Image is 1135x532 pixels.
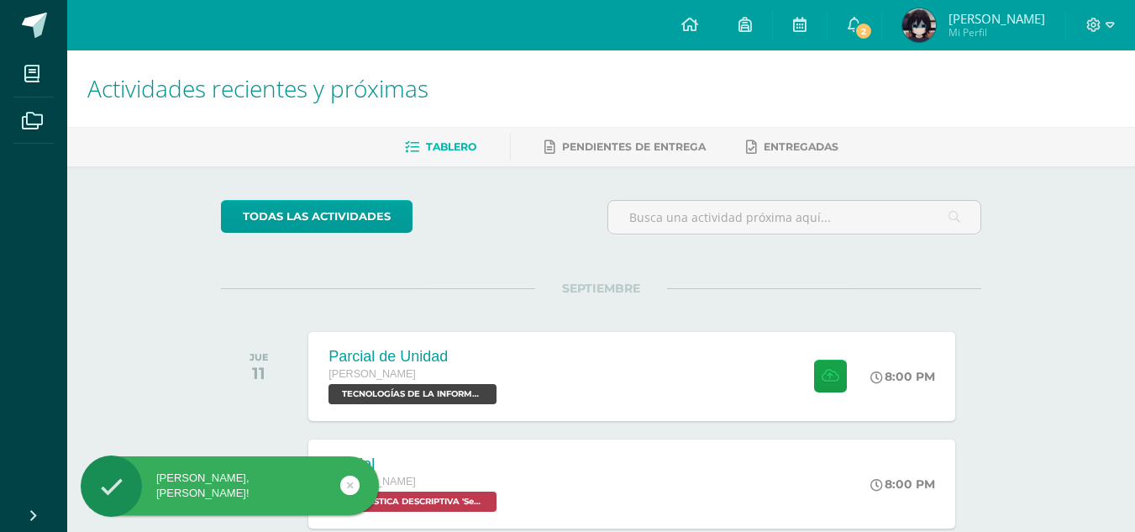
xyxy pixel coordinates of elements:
[328,348,501,366] div: Parcial de Unidad
[870,477,935,492] div: 8:00 PM
[250,363,269,383] div: 11
[870,369,935,384] div: 8:00 PM
[854,22,873,40] span: 2
[328,368,416,380] span: [PERSON_NAME]
[81,471,379,501] div: [PERSON_NAME], [PERSON_NAME]!
[764,140,838,153] span: Entregadas
[328,384,497,404] span: TECNOLOGÍAS DE LA INFORMACIÓN Y LA COMUNICACIÓN 5 'Sección A'
[902,8,936,42] img: ea476d095289a207c2a6b931a1f79e76.png
[562,140,706,153] span: Pendientes de entrega
[535,281,667,296] span: SEPTIEMBRE
[746,134,838,161] a: Entregadas
[948,10,1045,27] span: [PERSON_NAME]
[426,140,476,153] span: Tablero
[405,134,476,161] a: Tablero
[250,351,269,363] div: JUE
[948,25,1045,40] span: Mi Perfil
[328,456,501,473] div: Parcial
[544,134,706,161] a: Pendientes de entrega
[221,200,412,233] a: todas las Actividades
[87,72,428,104] span: Actividades recientes y próximas
[328,492,497,512] span: ESTADÍSTICA DESCRIPTIVA 'Sección A'
[608,201,980,234] input: Busca una actividad próxima aquí...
